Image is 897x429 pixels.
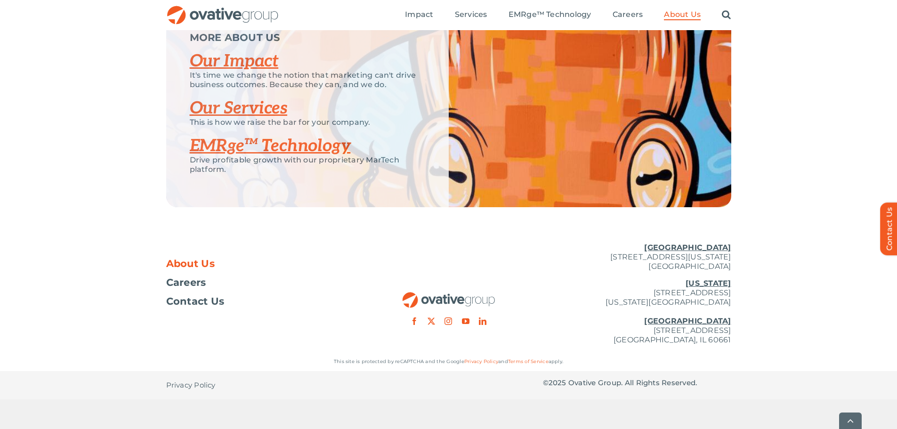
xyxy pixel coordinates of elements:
[509,10,591,20] a: EMRge™ Technology
[166,278,355,287] a: Careers
[190,51,279,72] a: Our Impact
[644,243,731,252] u: [GEOGRAPHIC_DATA]
[402,291,496,300] a: OG_Full_horizontal_RGB
[166,5,279,14] a: OG_Full_horizontal_RGB
[190,98,288,119] a: Our Services
[166,259,355,268] a: About Us
[190,136,351,156] a: EMRge™ Technology
[190,118,425,127] p: This is how we raise the bar for your company.
[190,33,425,42] p: MORE ABOUT US
[722,10,731,20] a: Search
[166,380,216,390] span: Privacy Policy
[444,317,452,325] a: instagram
[543,378,731,388] p: © Ovative Group. All Rights Reserved.
[166,278,206,287] span: Careers
[464,358,498,364] a: Privacy Policy
[455,10,487,19] span: Services
[686,279,731,288] u: [US_STATE]
[644,316,731,325] u: [GEOGRAPHIC_DATA]
[543,279,731,345] p: [STREET_ADDRESS] [US_STATE][GEOGRAPHIC_DATA] [STREET_ADDRESS] [GEOGRAPHIC_DATA], IL 60661
[613,10,643,19] span: Careers
[509,10,591,19] span: EMRge™ Technology
[166,297,225,306] span: Contact Us
[166,259,355,306] nav: Footer Menu
[664,10,701,19] span: About Us
[462,317,469,325] a: youtube
[411,317,418,325] a: facebook
[405,10,433,20] a: Impact
[549,378,566,387] span: 2025
[190,155,425,174] p: Drive profitable growth with our proprietary MarTech platform.
[166,297,355,306] a: Contact Us
[543,243,731,271] p: [STREET_ADDRESS][US_STATE] [GEOGRAPHIC_DATA]
[405,10,433,19] span: Impact
[166,371,216,399] a: Privacy Policy
[428,317,435,325] a: twitter
[455,10,487,20] a: Services
[190,71,425,89] p: It's time we change the notion that marketing can't drive business outcomes. Because they can, an...
[613,10,643,20] a: Careers
[664,10,701,20] a: About Us
[166,371,355,399] nav: Footer - Privacy Policy
[166,357,731,366] p: This site is protected by reCAPTCHA and the Google and apply.
[508,358,549,364] a: Terms of Service
[166,259,215,268] span: About Us
[479,317,486,325] a: linkedin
